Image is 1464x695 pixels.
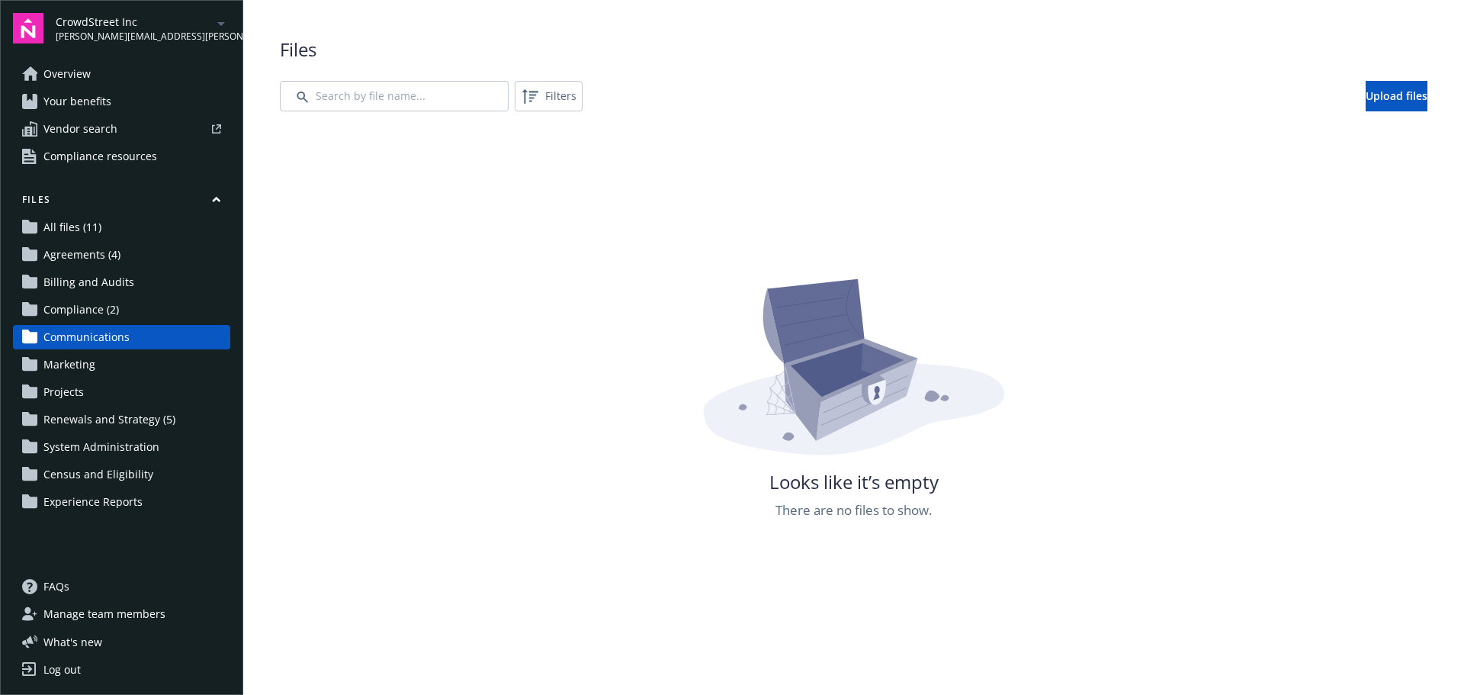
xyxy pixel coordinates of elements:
span: What ' s new [43,634,102,650]
button: Filters [515,81,583,111]
a: All files (11) [13,215,230,240]
a: Vendor search [13,117,230,141]
a: Compliance (2) [13,298,230,322]
a: Projects [13,380,230,404]
a: Communications [13,325,230,349]
span: There are no files to show. [775,500,932,520]
button: CrowdStreet Inc[PERSON_NAME][EMAIL_ADDRESS][PERSON_NAME][DOMAIN_NAME]arrowDropDown [56,13,230,43]
span: FAQs [43,574,69,599]
span: Marketing [43,352,95,377]
a: Billing and Audits [13,270,230,294]
a: Manage team members [13,602,230,626]
a: Your benefits [13,89,230,114]
span: Compliance resources [43,144,157,169]
a: Renewals and Strategy (5) [13,407,230,432]
span: Your benefits [43,89,111,114]
a: System Administration [13,435,230,459]
a: FAQs [13,574,230,599]
a: Agreements (4) [13,243,230,267]
span: Agreements (4) [43,243,120,267]
a: arrowDropDown [212,14,230,32]
button: Files [13,193,230,212]
span: Projects [43,380,84,404]
span: System Administration [43,435,159,459]
span: Compliance (2) [43,298,119,322]
a: Experience Reports [13,490,230,514]
input: Search by file name... [280,81,509,111]
span: Billing and Audits [43,270,134,294]
span: Filters [545,88,576,104]
span: CrowdStreet Inc [56,14,212,30]
button: What's new [13,634,127,650]
span: Census and Eligibility [43,462,153,487]
span: [PERSON_NAME][EMAIL_ADDRESS][PERSON_NAME][DOMAIN_NAME] [56,30,212,43]
span: Experience Reports [43,490,143,514]
span: Upload files [1366,88,1427,103]
a: Census and Eligibility [13,462,230,487]
span: Filters [518,84,579,108]
span: Renewals and Strategy (5) [43,407,175,432]
span: Files [280,37,1427,63]
a: Overview [13,62,230,86]
a: Compliance resources [13,144,230,169]
span: All files (11) [43,215,101,240]
span: Manage team members [43,602,165,626]
div: Log out [43,658,81,682]
span: Overview [43,62,91,86]
a: Upload files [1366,81,1427,111]
a: Marketing [13,352,230,377]
span: Communications [43,325,130,349]
span: Looks like it’s empty [769,469,939,495]
img: navigator-logo.svg [13,13,43,43]
span: Vendor search [43,117,117,141]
